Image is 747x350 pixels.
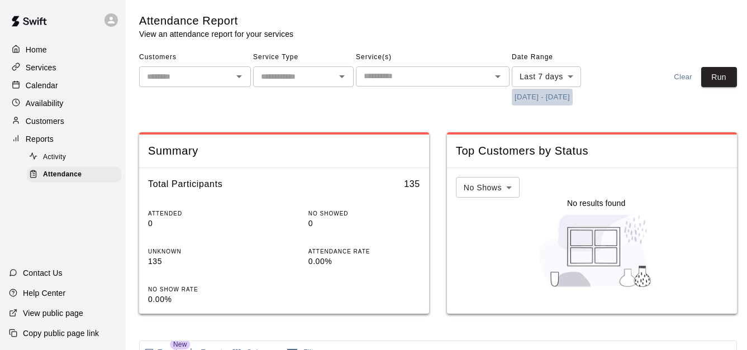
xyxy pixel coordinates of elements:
a: Reports [9,131,117,147]
h6: Total Participants [148,177,222,191]
a: Customers [9,113,117,130]
p: Customers [26,116,64,127]
p: Availability [26,98,64,109]
h6: 135 [404,177,420,191]
button: Open [490,69,506,84]
p: NO SHOWED [308,209,420,218]
div: Last 7 days [512,66,581,87]
p: ATTENDED [148,209,260,218]
a: Services [9,59,117,76]
p: 0.00% [148,294,260,305]
span: Activity [43,152,66,163]
p: Reports [26,133,54,145]
p: NO SHOW RATE [148,285,260,294]
p: Services [26,62,56,73]
span: Summary [148,143,420,159]
span: Top Customers by Status [456,143,728,159]
a: Availability [9,95,117,112]
p: No results found [567,198,625,209]
p: Copy public page link [23,328,99,339]
div: Activity [27,150,121,165]
p: ATTENDANCE RATE [308,247,420,256]
p: View an attendance report for your services [139,28,293,40]
h5: Attendance Report [139,13,293,28]
a: Activity [27,148,126,166]
span: Attendance [43,169,82,180]
p: 0 [148,218,260,229]
p: Help Center [23,287,65,299]
p: 0 [308,218,420,229]
span: Customers [139,49,251,66]
button: Run [701,67,737,88]
span: Service(s) [356,49,510,66]
p: Home [26,44,47,55]
p: Calendar [26,80,58,91]
a: Home [9,41,117,58]
span: Date Range [512,49,610,66]
span: Service Type [253,49,354,66]
p: 0.00% [308,256,420,267]
a: Attendance [27,166,126,183]
p: Contact Us [23,267,63,279]
div: No Shows [456,177,520,198]
button: Clear [665,67,701,88]
span: New [170,339,190,349]
div: Attendance [27,167,121,183]
img: Nothing to see here [534,209,659,293]
p: 135 [148,256,260,267]
p: View public page [23,308,83,319]
a: Calendar [9,77,117,94]
button: Open [231,69,247,84]
button: Open [334,69,350,84]
p: UNKNOWN [148,247,260,256]
button: [DATE] - [DATE] [512,89,573,106]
